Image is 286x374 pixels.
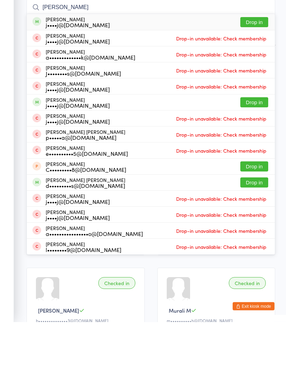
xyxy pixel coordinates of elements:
div: [PERSON_NAME] [46,277,143,289]
input: Search [27,52,275,68]
div: j••••j@[DOMAIN_NAME] [46,139,110,144]
span: Drop-in unavailable: Check membership [174,294,268,304]
div: a•••••••••••••k@[DOMAIN_NAME] [46,107,135,112]
div: e••••••••••5@[DOMAIN_NAME] [46,203,128,208]
div: J••••••••s@[DOMAIN_NAME] [46,123,121,128]
span: [PERSON_NAME] [38,359,79,366]
div: [PERSON_NAME] [46,133,110,144]
button: Drop in [240,150,268,160]
button: Exit kiosk mode [233,354,274,362]
span: Drop-in unavailable: Check membership [174,101,268,112]
span: Drop-in unavailable: Check membership [174,182,268,192]
span: Murali M [169,359,191,366]
span: Drop-in unavailable: Check membership [174,198,268,208]
span: . [27,35,275,42]
div: [PERSON_NAME] [PERSON_NAME] [46,181,125,192]
span: Drop-in unavailable: Check membership [174,246,268,256]
h2: BOXING SKILLS Check-in [27,6,275,17]
div: [PERSON_NAME] [46,293,121,305]
div: j••••j@[DOMAIN_NAME] [46,251,110,257]
div: [PERSON_NAME] [46,213,126,224]
div: j••••j@[DOMAIN_NAME] [46,171,110,176]
div: [PERSON_NAME] [46,101,135,112]
div: [PERSON_NAME] [46,69,110,80]
div: Checked in [229,329,266,341]
div: j••••j@[DOMAIN_NAME] [46,267,110,273]
div: j••••j@[DOMAIN_NAME] [46,91,110,96]
span: Drop-in unavailable: Check membership [174,262,268,272]
div: [PERSON_NAME] [46,197,128,208]
div: d•••••••••s@[DOMAIN_NAME] [46,235,125,241]
div: C•••••••••8@[DOMAIN_NAME] [46,219,126,224]
button: Drop in [240,230,268,240]
div: [PERSON_NAME] [PERSON_NAME] [46,229,125,241]
div: [PERSON_NAME] [46,165,110,176]
span: Drop-in unavailable: Check membership [174,278,268,288]
span: [PERSON_NAME] [27,28,264,35]
div: [PERSON_NAME] [46,85,110,96]
div: [PERSON_NAME] [46,261,110,273]
div: [PERSON_NAME] [46,245,110,257]
div: j••••j@[DOMAIN_NAME] [46,74,110,80]
div: [PERSON_NAME] [46,117,121,128]
span: Drop-in unavailable: Check membership [174,166,268,176]
div: l••••••••9@[DOMAIN_NAME] [46,299,121,305]
button: Drop in [240,69,268,79]
div: Checked in [98,329,135,341]
div: p•••••a@[DOMAIN_NAME] [46,187,125,192]
div: j••••j@[DOMAIN_NAME] [46,155,110,160]
span: Drop-in unavailable: Check membership [174,133,268,144]
button: Drop in [240,214,268,224]
span: [DATE] 6:30pm [27,21,264,28]
span: Drop-in unavailable: Check membership [174,117,268,128]
div: a••••••••••••••••o@[DOMAIN_NAME] [46,283,143,289]
div: [PERSON_NAME] [46,149,110,160]
span: Drop-in unavailable: Check membership [174,85,268,96]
